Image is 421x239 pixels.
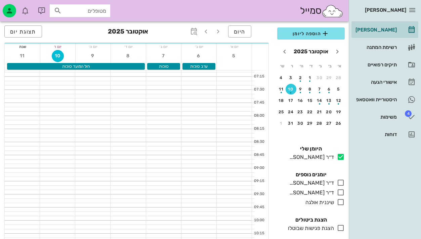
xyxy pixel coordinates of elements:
div: רשימת המתנה [354,45,397,50]
div: 30 [295,121,306,126]
button: 18 [276,95,287,106]
div: 3 [286,75,296,80]
button: חודש שעבר [331,46,343,58]
button: 31 [286,118,296,129]
a: אישורי הגעה [351,74,418,90]
h4: יומנים נוספים [277,171,345,179]
div: יום א׳ [217,43,252,50]
span: תג [405,110,412,117]
div: 1 [276,121,287,126]
div: 27 [324,121,335,126]
div: 5 [333,87,344,92]
div: יום ה׳ [76,43,111,50]
a: [PERSON_NAME] [351,22,418,38]
span: 5 [228,53,240,59]
button: היום [228,25,251,38]
span: סוכות [159,64,169,69]
button: 9 [87,50,99,62]
span: תג [20,5,24,9]
button: 11 [276,84,287,95]
button: 19 [333,107,344,117]
div: 23 [295,110,306,114]
span: תצוגת יום [10,28,36,35]
div: ד״ר [PERSON_NAME] [287,179,334,187]
a: רשימת המתנה [351,39,418,55]
span: 7 [158,53,170,59]
div: 11 [276,87,287,92]
span: הוספה ליומן [283,29,339,38]
span: 11 [16,53,29,59]
div: 24 [286,110,296,114]
div: 10:15 [252,231,266,236]
th: ה׳ [297,60,306,72]
div: 8 [305,87,315,92]
h4: הצגת ביטולים [277,216,345,224]
div: 09:15 [252,178,266,184]
button: חודש הבא [279,46,291,58]
div: 7 [314,87,325,92]
div: יום ו׳ [40,43,75,50]
span: חול המועד סוכות [62,64,90,69]
div: 18 [276,98,287,103]
div: דוחות [354,132,397,137]
button: 11 [16,50,29,62]
div: ד״ר [PERSON_NAME] [287,189,334,197]
div: 10:00 [252,218,266,223]
div: 29 [305,121,315,126]
div: יום ב׳ [181,43,216,50]
div: 14 [314,98,325,103]
button: 8 [122,50,134,62]
span: 9 [87,53,99,59]
button: 7 [314,84,325,95]
div: 07:15 [252,74,266,79]
div: 15 [305,98,315,103]
div: [PERSON_NAME] [354,27,397,33]
button: 29 [324,72,335,83]
button: 28 [314,118,325,129]
button: 27 [324,118,335,129]
button: 20 [324,107,335,117]
div: שבת [5,43,40,50]
th: ו׳ [287,60,296,72]
button: תצוגת יום [4,25,42,38]
button: 21 [314,107,325,117]
th: ב׳ [326,60,334,72]
span: [PERSON_NAME] [365,7,406,13]
button: 5 [333,84,344,95]
div: 08:30 [252,139,266,145]
button: 6 [324,84,335,95]
span: 6 [193,53,205,59]
button: 10 [52,50,64,62]
div: 10 [286,87,296,92]
div: סמייל [300,4,343,18]
div: 07:30 [252,87,266,93]
button: 1 [276,118,287,129]
a: היסטוריית וואטסאפ [351,92,418,108]
div: 09:45 [252,204,266,210]
div: 19 [333,110,344,114]
button: 1 [305,72,315,83]
button: 12 [333,95,344,106]
button: 6 [193,50,205,62]
button: 16 [295,95,306,106]
th: ג׳ [316,60,325,72]
a: דוחות [351,126,418,142]
button: 15 [305,95,315,106]
div: משימות [354,114,397,120]
h3: אוקטובר 2025 [108,25,148,39]
button: 10 [286,84,296,95]
span: 10 [52,53,64,59]
div: יום ד׳ [111,43,146,50]
a: תגמשימות [351,109,418,125]
div: 21 [314,110,325,114]
div: 17 [286,98,296,103]
div: 28 [333,75,344,80]
span: ערב סוכות [190,64,208,69]
button: אוקטובר 2025 [291,45,331,58]
th: א׳ [335,60,344,72]
button: 3 [286,72,296,83]
div: 12 [333,98,344,103]
button: 5 [228,50,240,62]
div: 28 [314,121,325,126]
button: 17 [286,95,296,106]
